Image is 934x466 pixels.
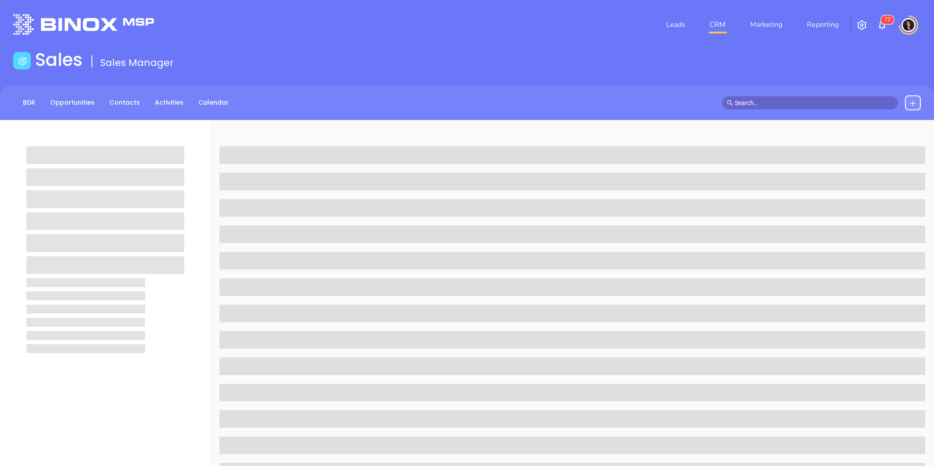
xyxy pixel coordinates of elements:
[104,95,145,110] a: Contacts
[13,14,154,35] img: logo
[901,18,916,32] img: user
[887,17,890,23] span: 7
[727,100,733,106] span: search
[747,16,786,33] a: Marketing
[35,49,83,70] h1: Sales
[45,95,100,110] a: Opportunities
[663,16,689,33] a: Leads
[100,56,174,69] span: Sales Manager
[193,95,234,110] a: Calendar
[735,98,893,108] input: Search…
[881,15,894,24] sup: 77
[803,16,842,33] a: Reporting
[18,95,40,110] a: BDR
[706,16,729,33] a: CRM
[884,17,887,23] span: 7
[877,20,887,30] img: iconNotification
[150,95,189,110] a: Activities
[857,20,867,30] img: iconSetting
